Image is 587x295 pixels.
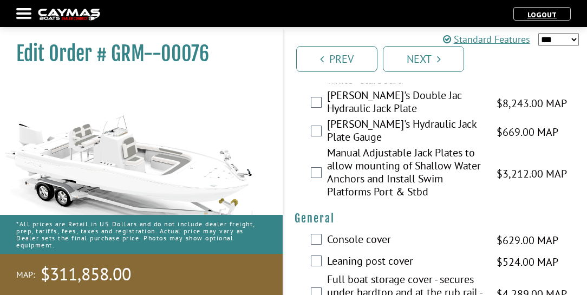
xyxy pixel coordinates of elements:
span: $311,858.00 [41,263,131,286]
span: $524.00 MAP [497,254,558,270]
h4: General [295,212,576,225]
a: Prev [296,46,377,72]
img: caymas-dealer-connect-2ed40d3bc7270c1d8d7ffb4b79bf05adc795679939227970def78ec6f6c03838.gif [38,9,100,20]
h1: Edit Order # GRM--00076 [16,42,256,66]
span: $8,243.00 MAP [497,95,567,112]
p: *All prices are Retail in US Dollars and do not include dealer freight, prep, tariffs, fees, taxe... [16,215,266,254]
span: $629.00 MAP [497,232,558,248]
ul: Pagination [293,44,587,72]
label: [PERSON_NAME]'s Hydraulic Jack Plate Gauge [327,117,483,146]
a: Logout [522,10,562,19]
a: Standard Features [443,32,530,47]
label: Leaning post cover [327,254,483,270]
a: Next [383,46,464,72]
span: $3,212.00 MAP [497,166,567,182]
span: $669.00 MAP [497,124,558,140]
label: Manual Adjustable Jack Plates to allow mounting of Shallow Water Anchors and Install Swim Platfor... [327,146,483,201]
label: Console cover [327,233,483,248]
label: [PERSON_NAME]'s Double Jac Hydraulic Jack Plate [327,89,483,117]
span: MAP: [16,269,35,280]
